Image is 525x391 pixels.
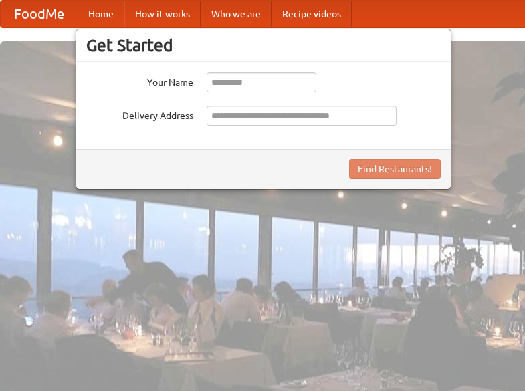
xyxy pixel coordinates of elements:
[86,72,193,89] label: Your Name
[78,1,124,27] a: Home
[201,1,272,27] a: Who we are
[1,1,78,27] a: FoodMe
[86,106,193,122] label: Delivery Address
[272,1,352,27] a: Recipe videos
[349,159,441,179] button: Find Restaurants!
[86,35,441,55] h3: Get Started
[124,1,201,27] a: How it works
